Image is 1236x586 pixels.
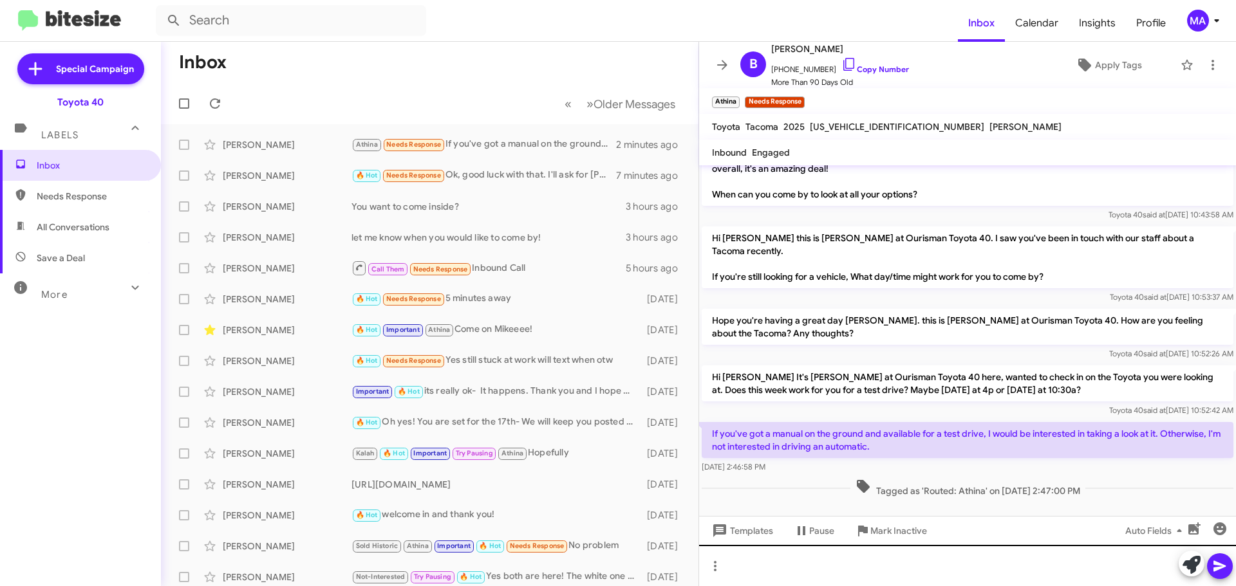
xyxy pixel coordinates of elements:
a: Copy Number [841,64,909,74]
button: Mark Inactive [845,519,937,542]
div: [PERSON_NAME] [223,138,351,151]
div: Toyota 40 [57,96,104,109]
div: [PERSON_NAME] [223,540,351,553]
span: 🔥 Hot [356,325,378,334]
p: If you've got a manual on the ground and available for a test drive, I would be interested in tak... [702,422,1233,458]
span: Toyota 40 [DATE] 10:52:42 AM [1109,405,1233,415]
div: [DATE] [641,293,688,306]
span: [PERSON_NAME] [771,41,909,57]
span: Try Pausing [414,572,451,581]
button: MA [1176,10,1222,32]
div: [DATE] [641,571,688,583]
span: Apply Tags [1095,53,1142,77]
button: Auto Fields [1115,519,1197,542]
div: [PERSON_NAME] [223,509,351,522]
span: Toyota [712,121,740,133]
div: MA [1187,10,1209,32]
span: Try Pausing [456,449,493,457]
a: Inbox [958,5,1005,42]
span: Needs Response [386,140,441,149]
span: Athina [501,449,523,457]
div: [PERSON_NAME] [223,478,351,491]
h1: Inbox [179,52,227,73]
p: Hi [PERSON_NAME] this is [PERSON_NAME] at Ourisman Toyota 40. I saw you've been in touch with our... [702,226,1233,288]
div: Come on Mikeeee! [351,322,641,337]
span: Special Campaign [56,62,134,75]
div: [PERSON_NAME] [223,262,351,275]
span: All Conversations [37,221,109,233]
span: Needs Response [510,542,565,550]
span: Important [413,449,447,457]
span: Sold Historic [356,542,398,550]
span: Toyota 40 [DATE] 10:43:58 AM [1109,210,1233,219]
span: 🔥 Hot [383,449,405,457]
div: [DATE] [641,385,688,398]
span: Needs Response [413,265,468,273]
span: Athina [428,325,450,334]
button: Next [579,91,683,117]
span: [PHONE_NUMBER] [771,57,909,76]
span: Tacoma [745,121,778,133]
span: Older Messages [594,97,675,111]
span: Important [356,387,389,396]
span: said at [1143,405,1166,415]
button: Previous [557,91,579,117]
div: No problem [351,538,641,553]
span: said at [1144,292,1166,302]
a: Insights [1069,5,1126,42]
span: 🔥 Hot [460,572,482,581]
div: [PERSON_NAME] [223,231,351,244]
div: [PERSON_NAME] [223,200,351,213]
div: [DATE] [641,324,688,336]
div: 5 minutes away [351,291,641,306]
div: [PERSON_NAME] [223,416,351,429]
a: Special Campaign [17,53,144,84]
p: Hi [PERSON_NAME] It's [PERSON_NAME] at Ourisman Toyota 40 here, wanted to check in on the Toyota ... [702,365,1233,401]
div: [DATE] [641,447,688,460]
div: Yes still stuck at work will text when otw [351,353,641,368]
div: 2 minutes ago [616,138,688,151]
span: [US_VEHICLE_IDENTIFICATION_NUMBER] [810,121,984,133]
button: Apply Tags [1042,53,1174,77]
div: You want to come inside? [351,200,626,213]
span: 🔥 Hot [356,418,378,426]
span: Toyota 40 [DATE] 10:52:26 AM [1109,349,1233,358]
input: Search [156,5,426,36]
button: Pause [783,519,845,542]
div: [PERSON_NAME] [223,293,351,306]
div: welcome in and thank you! [351,508,641,522]
span: Not-Interested [356,572,406,581]
span: Call Them [371,265,405,273]
div: [DATE] [641,354,688,367]
div: [PERSON_NAME] [223,324,351,336]
span: 🔥 Hot [356,511,378,519]
div: [DATE] [641,478,688,491]
span: 🔥 Hot [356,171,378,179]
div: [PERSON_NAME] [223,354,351,367]
div: Ok, good luck with that. I'll ask for [PERSON_NAME] [351,168,616,183]
div: 5 hours ago [626,262,688,275]
span: B [749,54,758,75]
p: Hope you're having a great day [PERSON_NAME]. this is [PERSON_NAME] at Ourisman Toyota 40. How ar... [702,309,1233,345]
span: Athina [356,140,378,149]
span: Calendar [1005,5,1069,42]
span: Profile [1126,5,1176,42]
span: [DATE] 2:46:58 PM [702,462,765,472]
span: Needs Response [386,295,441,303]
span: 🔥 Hot [398,387,420,396]
div: let me know when you would like to come by! [351,231,626,244]
div: If you've got a manual on the ground and available for a test drive, I would be interested in tak... [351,137,616,152]
div: [URL][DOMAIN_NAME] [351,478,641,491]
span: said at [1143,349,1166,358]
div: [PERSON_NAME] [223,385,351,398]
div: Oh yes! You are set for the 17th- We will keep you posted if the Tundra sells before then. I Hope... [351,415,641,430]
span: Needs Response [386,356,441,365]
span: Toyota 40 [DATE] 10:53:37 AM [1110,292,1233,302]
span: Inbound [712,147,747,158]
div: Inbound Call [351,260,626,276]
span: Engaged [752,147,790,158]
div: 3 hours ago [626,231,688,244]
small: Athina [712,96,740,108]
